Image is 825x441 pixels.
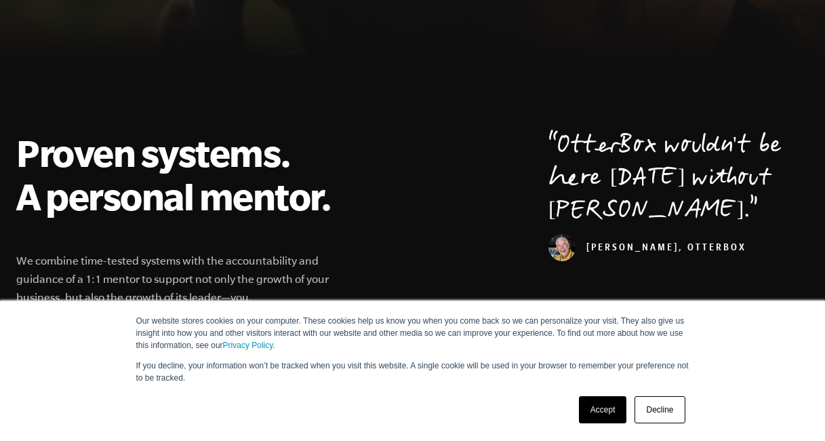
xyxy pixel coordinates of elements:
[548,131,809,229] p: OtterBox wouldn't be here [DATE] without [PERSON_NAME].
[548,244,746,254] cite: [PERSON_NAME], OtterBox
[223,341,273,350] a: Privacy Policy
[16,131,347,218] h2: Proven systems. A personal mentor.
[579,396,627,423] a: Accept
[548,234,576,261] img: Curt Richardson, OtterBox
[635,396,685,423] a: Decline
[136,315,689,351] p: Our website stores cookies on your computer. These cookies help us know you when you come back so...
[136,360,689,384] p: If you decline, your information won’t be tracked when you visit this website. A single cookie wi...
[16,252,347,307] p: We combine time-tested systems with the accountability and guidance of a 1:1 mentor to support no...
